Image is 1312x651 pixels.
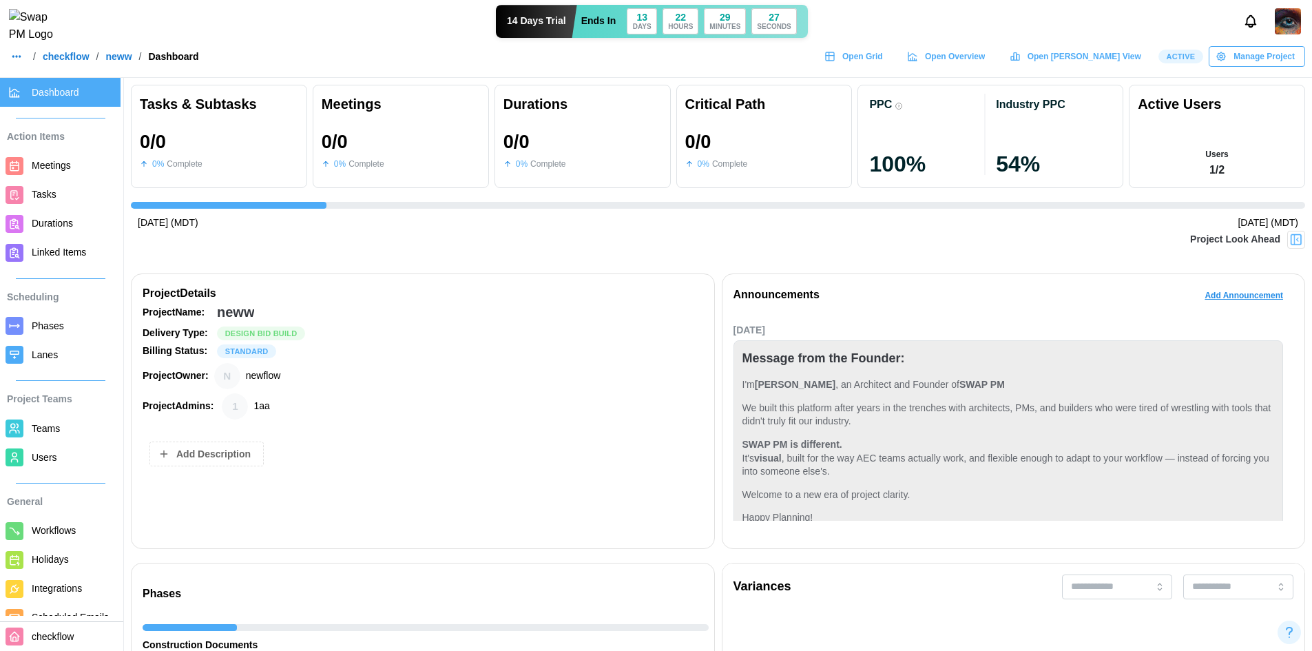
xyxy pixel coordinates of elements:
div: HOURS [668,23,693,30]
div: 0 % [698,158,709,171]
span: Holidays [32,554,69,565]
div: Tasks & Subtasks [140,94,298,115]
strong: visual [754,453,782,464]
div: neww [217,302,254,323]
span: Tasks [32,189,56,200]
div: Meetings [322,94,480,115]
div: Message from the Founder: [742,349,905,369]
div: 22 [675,12,686,22]
div: 54 % [996,153,1112,175]
span: checkflow [32,631,74,642]
span: Add Description [176,442,251,466]
strong: Project Admins: [143,400,214,411]
span: Add Announcement [1205,286,1283,305]
div: [DATE] (MDT) [138,216,198,231]
img: Project Look Ahead Button [1289,233,1303,247]
span: STANDARD [225,345,269,358]
span: Phases [32,320,64,331]
div: 0 % [516,158,528,171]
div: newflow [214,363,240,389]
div: Ends In [581,14,616,29]
p: I'm , an Architect and Founder of [742,378,1275,392]
div: Project Look Ahead [1190,232,1280,247]
span: Dashboard [32,87,79,98]
div: Complete [348,158,384,171]
span: Linked Items [32,247,86,258]
div: Complete [530,158,565,171]
strong: Project Owner: [143,370,209,381]
span: Design Bid Build [225,327,298,340]
div: PPC [869,98,892,111]
div: 1aa [222,393,248,420]
button: Notifications [1239,10,1262,33]
div: / [96,52,99,61]
div: Complete [712,158,747,171]
strong: [PERSON_NAME] [755,379,835,390]
img: 2Q== [1275,8,1301,34]
a: Open [PERSON_NAME] View [1002,46,1151,67]
div: 100 % [869,153,985,175]
div: MINUTES [709,23,740,30]
div: Billing Status: [143,344,211,359]
div: 0 / 0 [503,132,530,152]
div: 0 / 0 [685,132,711,152]
span: Open Grid [842,47,883,66]
span: Integrations [32,583,82,594]
div: Complete [167,158,202,171]
div: [DATE] (MDT) [1238,216,1298,231]
a: neww [105,52,132,61]
span: Lanes [32,349,58,360]
a: Open Overview [900,46,996,67]
div: Durations [503,94,662,115]
p: It's , built for the way AEC teams actually work, and flexible enough to adapt to your workflow —... [742,438,1275,479]
span: Scheduled Emails [32,612,109,623]
div: Delivery Type: [143,326,211,341]
button: Add Description [149,442,264,466]
button: Manage Project [1209,46,1305,67]
span: Meetings [32,160,71,171]
span: Workflows [32,525,76,536]
a: Zulqarnain Khalil [1275,8,1301,34]
div: Project Name: [143,305,211,320]
span: Active [1166,50,1195,63]
span: Open [PERSON_NAME] View [1028,47,1141,66]
div: Phases [143,586,709,603]
a: checkflow [43,52,90,61]
div: 27 [769,12,780,22]
div: 29 [720,12,731,22]
div: 14 Days Trial [496,5,577,38]
div: Critical Path [685,94,844,115]
span: Users [32,452,57,463]
strong: SWAP PM [959,379,1005,390]
div: DAYS [633,23,652,30]
p: We built this platform after years in the trenches with architects, PMs, and builders who were ti... [742,402,1275,428]
span: Teams [32,423,60,434]
span: Open Overview [925,47,985,66]
div: 0 / 0 [140,132,166,152]
span: Durations [32,218,73,229]
div: 0 % [152,158,164,171]
div: Variances [733,577,791,597]
div: 0 % [334,158,346,171]
span: Manage Project [1233,47,1295,66]
div: [DATE] [733,323,1284,338]
button: Add Announcement [1194,285,1293,306]
div: 0 / 0 [322,132,348,152]
div: Industry PPC [996,98,1065,111]
a: Open Grid [818,46,893,67]
div: Active Users [1138,94,1221,115]
div: 1aa [253,399,269,414]
div: Dashboard [149,52,199,61]
img: Swap PM Logo [9,9,65,43]
div: Announcements [733,287,820,304]
div: Project Details [143,285,703,302]
p: Welcome to a new era of project clarity. [742,488,1275,502]
p: Happy Planning! [742,511,1275,525]
strong: SWAP PM is different. [742,439,842,450]
div: / [33,52,36,61]
div: / [139,52,142,61]
div: newflow [246,369,281,384]
div: 13 [636,12,647,22]
div: SECONDS [757,23,791,30]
